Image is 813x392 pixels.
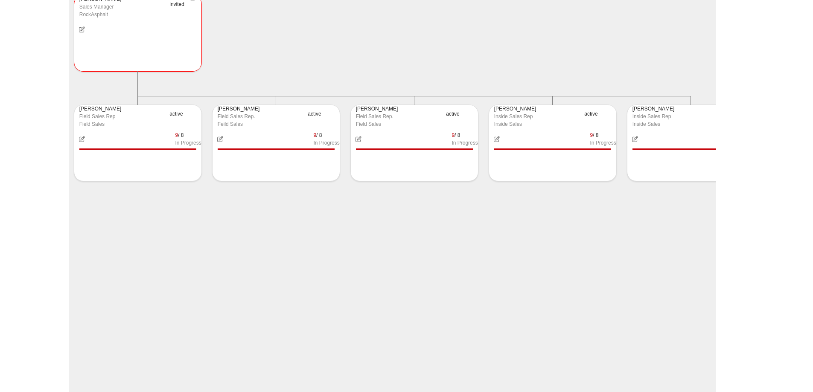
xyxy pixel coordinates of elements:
[22,22,94,29] div: Domain: [DOMAIN_NAME]
[79,113,165,120] div: Field Sales Rep
[218,113,303,120] div: Field Sales Rep.
[494,105,580,113] div: [PERSON_NAME]
[14,22,20,29] img: website_grey.svg
[23,54,30,61] img: tab_domain_overview_orange.svg
[590,139,616,147] div: In Progress
[584,105,616,133] div: active
[452,131,478,139] div: / 8
[356,105,441,113] div: [PERSON_NAME]
[494,120,580,128] div: Inside Sales
[590,132,593,138] span: 9
[79,120,165,128] div: Field Sales
[452,132,455,138] span: 9
[85,54,92,61] img: tab_keywords_by_traffic_grey.svg
[590,131,616,139] div: / 8
[94,55,144,60] div: Keywords by Traffic
[308,105,340,133] div: active
[218,120,303,128] div: Feild Sales
[218,105,303,113] div: [PERSON_NAME]
[175,132,178,138] span: 9
[494,113,580,120] div: Inside Sales Rep
[313,131,339,139] div: / 8
[632,113,718,120] div: Inside Sales Rep
[632,105,718,113] div: [PERSON_NAME]
[175,131,201,139] div: / 8
[24,14,42,20] div: v 4.0.25
[175,139,201,147] div: In Progress
[356,113,441,120] div: Field Sales Rep.
[14,14,20,20] img: logo_orange.svg
[446,105,478,133] div: active
[169,105,201,133] div: active
[32,55,76,60] div: Domain Overview
[79,11,165,18] div: RockAsphalt
[313,139,339,147] div: In Progress
[452,139,478,147] div: In Progress
[632,120,718,128] div: Inside Sales
[356,120,441,128] div: Field Sales
[79,3,165,11] div: Sales Manager
[79,105,165,113] div: [PERSON_NAME]
[313,132,316,138] span: 9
